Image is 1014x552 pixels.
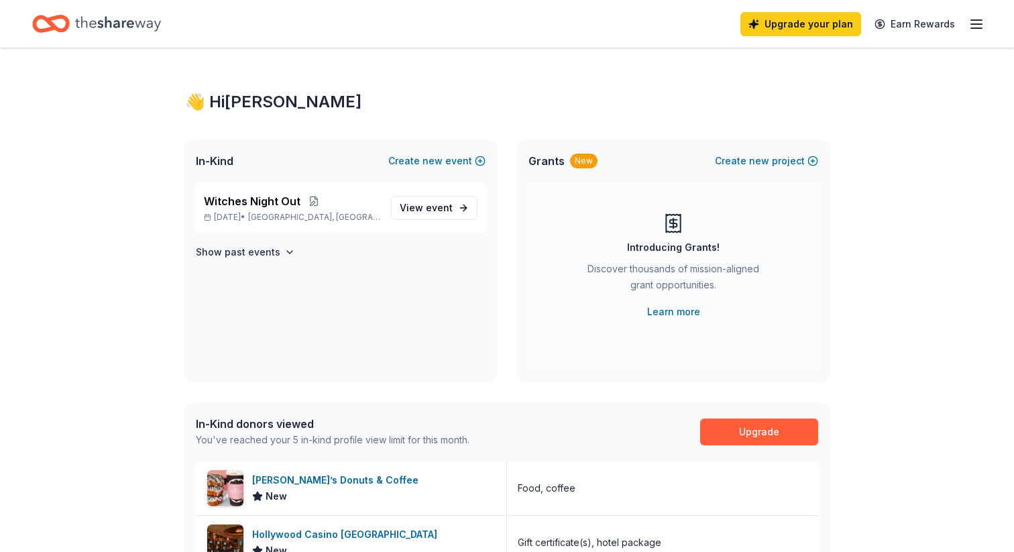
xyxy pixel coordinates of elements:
span: Grants [528,153,565,169]
span: new [749,153,769,169]
div: You've reached your 5 in-kind profile view limit for this month. [196,432,469,448]
span: New [266,488,287,504]
span: [GEOGRAPHIC_DATA], [GEOGRAPHIC_DATA] [248,212,380,223]
a: Upgrade your plan [740,12,861,36]
h4: Show past events [196,244,280,260]
img: Image for Stan’s Donuts & Coffee [207,470,243,506]
a: Home [32,8,161,40]
div: [PERSON_NAME]’s Donuts & Coffee [252,472,424,488]
a: Upgrade [700,419,818,445]
span: View [400,200,453,216]
button: Show past events [196,244,295,260]
div: Gift certificate(s), hotel package [518,535,661,551]
a: Earn Rewards [866,12,963,36]
span: Witches Night Out [204,193,300,209]
div: In-Kind donors viewed [196,416,469,432]
span: new [422,153,443,169]
div: Food, coffee [518,480,575,496]
button: Createnewevent [388,153,486,169]
button: Createnewproject [715,153,818,169]
div: New [570,154,598,168]
div: Hollywood Casino [GEOGRAPHIC_DATA] [252,527,443,543]
div: Discover thousands of mission-aligned grant opportunities. [582,261,765,298]
div: 👋 Hi [PERSON_NAME] [185,91,829,113]
span: In-Kind [196,153,233,169]
span: event [426,202,453,213]
div: Introducing Grants! [627,239,720,256]
p: [DATE] • [204,212,380,223]
a: Learn more [647,304,700,320]
a: View event [391,196,477,220]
